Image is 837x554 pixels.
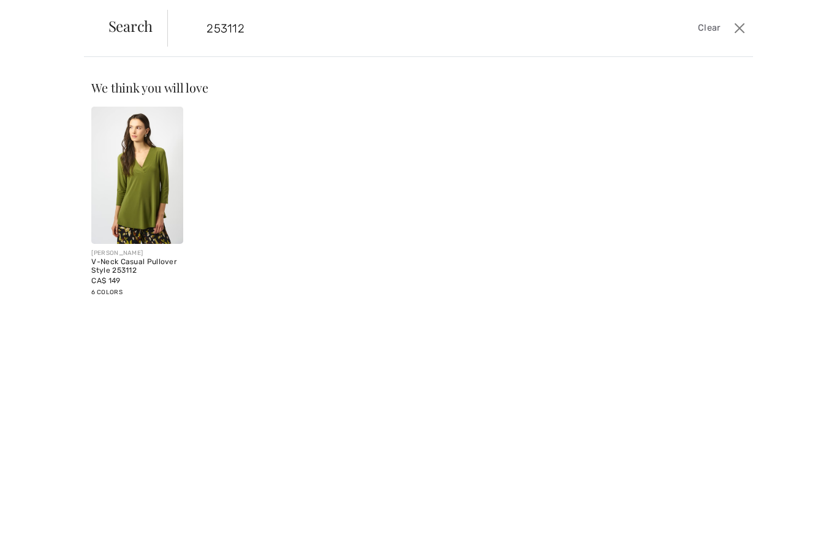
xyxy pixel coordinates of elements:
[91,79,208,96] span: We think you will love
[698,21,721,35] span: Clear
[197,10,597,47] input: TYPE TO SEARCH
[91,249,183,258] div: [PERSON_NAME]
[91,289,122,296] span: 6 Colors
[91,258,183,275] div: V-Neck Casual Pullover Style 253112
[91,107,183,244] img: V-Neck Casual Pullover Style 253112. Black
[730,18,749,38] button: Close
[108,18,153,33] span: Search
[91,276,120,285] span: CA$ 149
